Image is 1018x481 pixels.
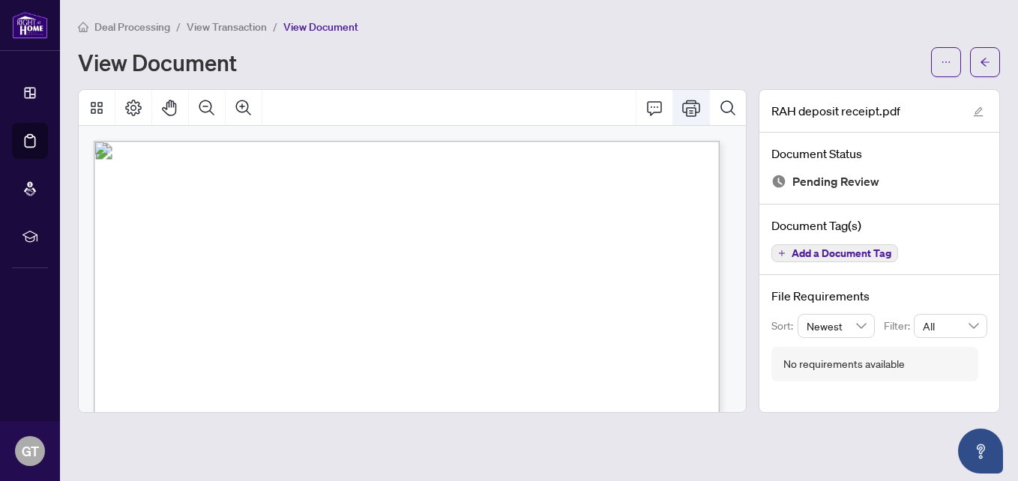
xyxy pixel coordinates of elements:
span: home [78,22,88,32]
p: Filter: [884,318,914,334]
span: View Transaction [187,20,267,34]
span: plus [778,249,786,257]
li: / [176,18,181,35]
span: All [923,315,978,337]
span: arrow-left [980,57,990,67]
img: Document Status [771,174,786,189]
span: Deal Processing [94,20,170,34]
h4: Document Status [771,145,987,163]
span: ellipsis [941,57,951,67]
span: Newest [807,315,867,337]
h1: View Document [78,50,237,74]
span: Add a Document Tag [792,248,891,258]
span: View Document [283,20,358,34]
button: Add a Document Tag [771,244,898,262]
li: / [273,18,277,35]
div: No requirements available [783,356,905,372]
p: Sort: [771,318,798,334]
span: edit [973,106,984,117]
span: RAH deposit receipt.pdf [771,102,900,120]
span: GT [22,441,39,462]
span: Pending Review [792,172,879,192]
h4: File Requirements [771,287,987,305]
h4: Document Tag(s) [771,217,987,235]
img: logo [12,11,48,39]
button: Open asap [958,429,1003,474]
